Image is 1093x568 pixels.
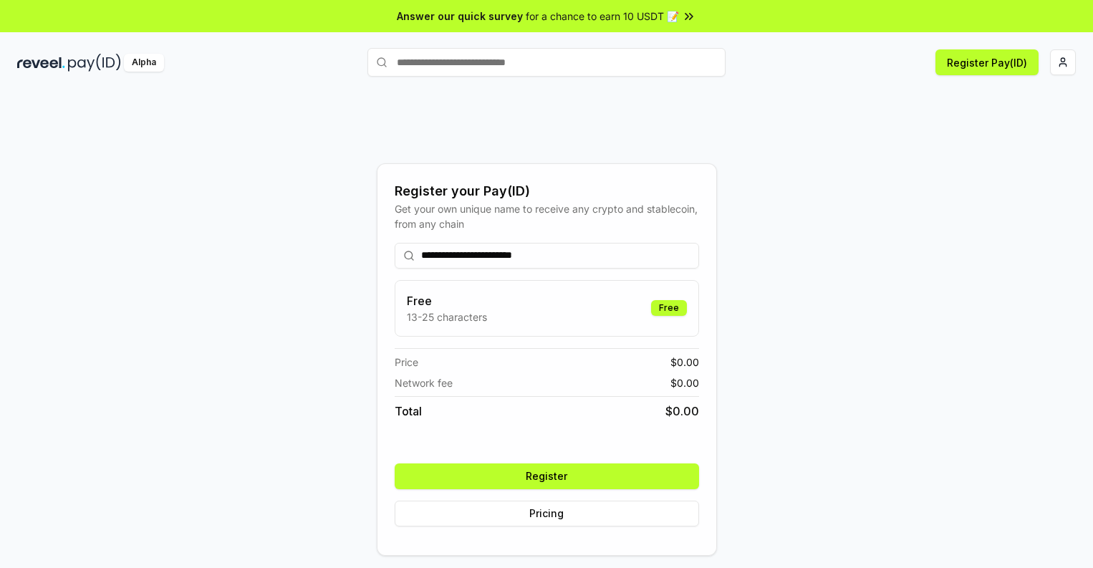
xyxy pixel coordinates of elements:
[397,9,523,24] span: Answer our quick survey
[651,300,687,316] div: Free
[68,54,121,72] img: pay_id
[395,355,418,370] span: Price
[395,375,453,390] span: Network fee
[670,355,699,370] span: $ 0.00
[17,54,65,72] img: reveel_dark
[395,201,699,231] div: Get your own unique name to receive any crypto and stablecoin, from any chain
[395,501,699,526] button: Pricing
[407,292,487,309] h3: Free
[665,403,699,420] span: $ 0.00
[395,403,422,420] span: Total
[395,181,699,201] div: Register your Pay(ID)
[526,9,679,24] span: for a chance to earn 10 USDT 📝
[407,309,487,324] p: 13-25 characters
[395,463,699,489] button: Register
[670,375,699,390] span: $ 0.00
[935,49,1039,75] button: Register Pay(ID)
[124,54,164,72] div: Alpha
